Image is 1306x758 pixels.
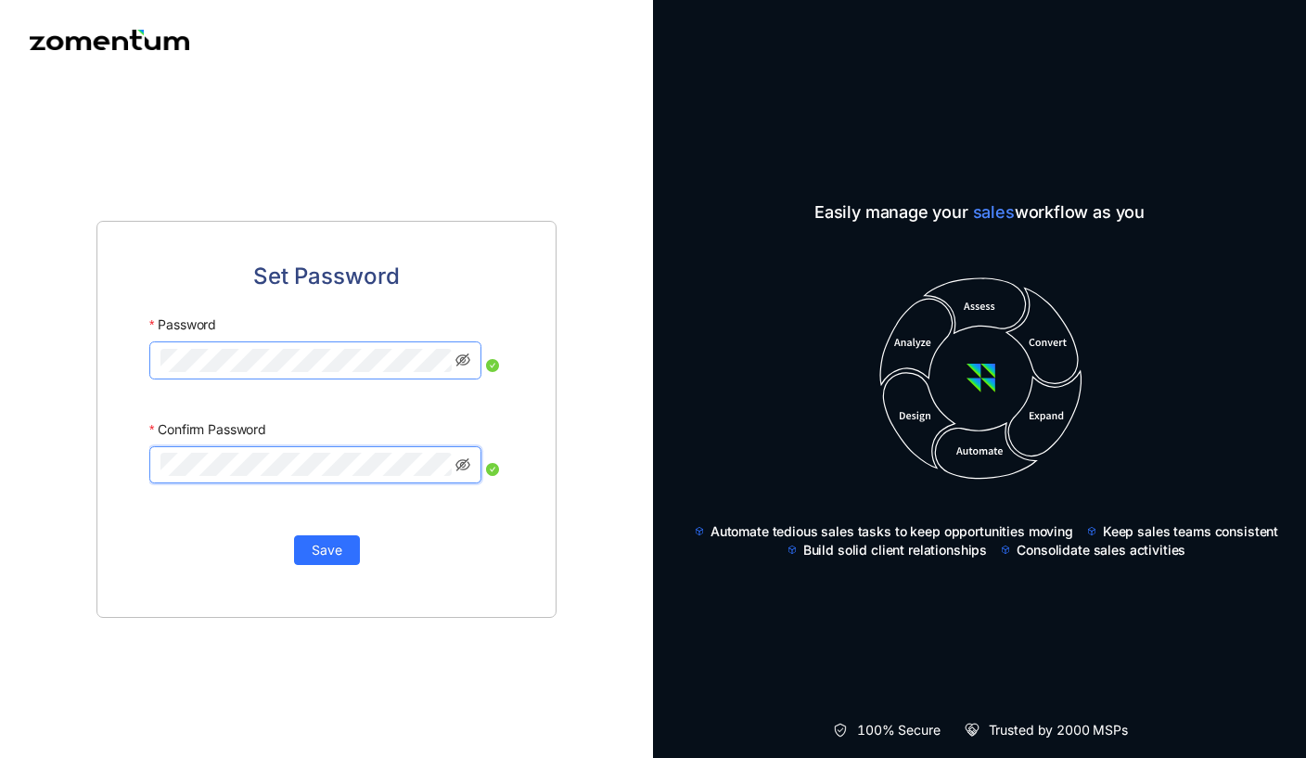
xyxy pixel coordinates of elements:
span: Save [312,540,342,560]
span: 100% Secure [857,721,940,739]
span: Keep sales teams consistent [1103,522,1278,541]
span: Build solid client relationships [803,541,988,559]
button: Save [294,535,360,565]
input: Password [160,349,452,372]
span: Trusted by 2000 MSPs [989,721,1128,739]
span: eye-invisible [455,457,470,472]
label: Confirm Password [149,413,266,446]
span: Automate tedious sales tasks to keep opportunities moving [711,522,1073,541]
span: Consolidate sales activities [1017,541,1185,559]
span: Set Password [253,259,400,294]
label: Password [149,308,216,341]
span: Easily manage your workflow as you [679,199,1280,225]
span: sales [973,202,1015,222]
span: eye-invisible [455,353,470,367]
input: Confirm Password [160,453,452,476]
img: Zomentum logo [30,30,189,50]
